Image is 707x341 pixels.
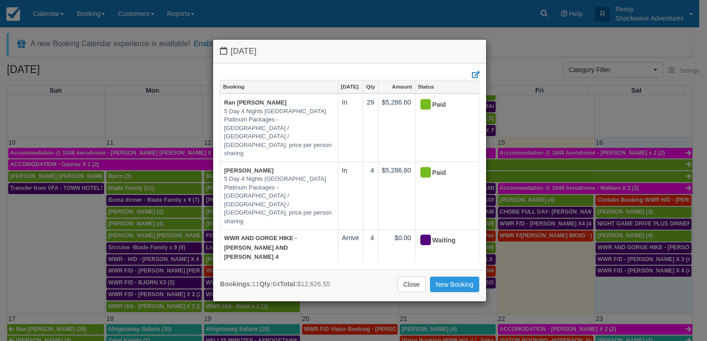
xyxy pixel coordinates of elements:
[378,94,415,162] td: $5,286.60
[224,167,274,174] a: [PERSON_NAME]
[220,47,479,56] h4: [DATE]
[338,80,363,93] a: [DATE]
[419,166,467,180] div: Paid
[378,162,415,230] td: $5,286.60
[338,94,363,162] td: In
[363,80,378,93] a: Qty
[378,230,415,274] td: $0.00
[430,277,480,292] a: New Booking
[224,262,334,270] em: Daily Reminder Tours
[363,230,378,274] td: 4
[220,80,338,93] a: Booking
[280,280,297,288] strong: Total:
[363,162,378,230] td: 4
[398,277,426,292] a: Close
[419,98,467,112] div: Paid
[220,279,330,289] div: 11 64 $12,626.55
[259,280,272,288] strong: Qty:
[378,80,415,93] a: Amount
[220,280,252,288] strong: Bookings:
[224,99,287,106] a: Ran [PERSON_NAME]
[224,107,334,158] em: 5 Day 4 Nights [GEOGRAPHIC_DATA] Platinum Packages - [GEOGRAPHIC_DATA] / [GEOGRAPHIC_DATA] / [GEO...
[338,162,363,230] td: In
[224,235,297,260] a: WWR AND GORGE HIKE - [PERSON_NAME] AND [PERSON_NAME] 4
[338,230,363,274] td: Arrive
[224,175,334,226] em: 5 Day 4 Nights [GEOGRAPHIC_DATA] Platinum Packages - [GEOGRAPHIC_DATA] / [GEOGRAPHIC_DATA] / [GEO...
[419,233,467,248] div: Waiting
[363,94,378,162] td: 29
[415,80,479,93] a: Status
